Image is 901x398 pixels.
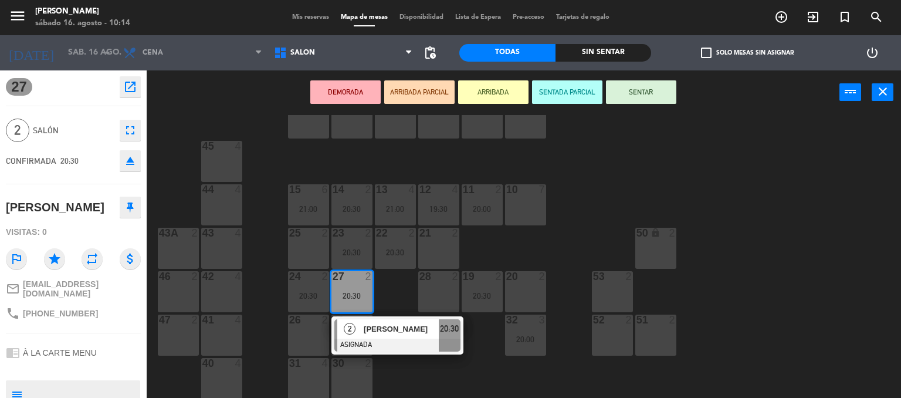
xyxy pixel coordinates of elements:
[100,46,114,60] i: arrow_drop_down
[310,80,381,104] button: DEMORADA
[23,309,98,318] span: [PHONE_NUMBER]
[60,156,79,166] span: 20:30
[289,271,290,282] div: 24
[35,6,130,18] div: [PERSON_NAME]
[143,49,163,57] span: Cena
[202,271,203,282] div: 42
[289,315,290,325] div: 26
[423,46,437,60] span: pending_actions
[322,184,329,195] div: 6
[6,78,32,96] span: 27
[322,358,329,369] div: 4
[286,14,335,21] span: Mis reservas
[459,44,555,62] div: Todas
[869,10,883,24] i: search
[593,271,594,282] div: 53
[458,80,529,104] button: ARRIBADA
[289,358,290,369] div: 31
[192,228,199,238] div: 2
[701,48,794,58] label: Solo mesas sin asignar
[409,228,416,238] div: 2
[120,248,141,269] i: attach_money
[384,80,455,104] button: ARRIBADA PARCIAL
[202,141,203,151] div: 45
[6,248,27,269] i: outlined_flag
[506,184,507,195] div: 10
[6,346,20,360] i: chrome_reader_mode
[774,10,788,24] i: add_circle_outline
[506,315,507,325] div: 32
[6,222,141,242] div: Visitas: 0
[539,184,546,195] div: 7
[365,358,372,369] div: 2
[288,205,329,213] div: 21:00
[462,205,503,213] div: 20:00
[235,141,242,151] div: 4
[365,315,372,325] div: 2
[452,271,459,282] div: 2
[331,248,372,257] div: 20:30
[865,46,879,60] i: power_settings_new
[876,85,890,99] i: close
[394,14,449,21] span: Disponibilidad
[839,83,861,101] button: power_input
[235,358,242,369] div: 4
[6,198,104,217] div: [PERSON_NAME]
[6,306,20,321] i: phone
[331,205,372,213] div: 20:30
[838,10,852,24] i: turned_in_not
[23,348,97,357] span: À LA CARTE MENU
[418,205,459,213] div: 19:30
[192,271,199,282] div: 2
[550,14,615,21] span: Tarjetas de regalo
[202,184,203,195] div: 44
[701,48,712,58] span: check_box_outline_blank
[6,279,141,298] a: mail_outline[EMAIL_ADDRESS][DOMAIN_NAME]
[593,315,594,325] div: 52
[452,184,459,195] div: 4
[626,271,633,282] div: 2
[120,150,141,171] button: eject
[463,271,463,282] div: 19
[364,323,439,335] span: [PERSON_NAME]
[651,228,660,238] i: lock
[322,271,329,282] div: 2
[202,315,203,325] div: 41
[44,248,65,269] i: star
[331,292,372,300] div: 20:30
[123,154,137,168] i: eject
[9,7,26,29] button: menu
[626,315,633,325] div: 2
[235,228,242,238] div: 4
[872,83,893,101] button: close
[375,248,416,257] div: 20:30
[507,14,550,21] span: Pre-acceso
[202,358,203,369] div: 40
[123,123,137,137] i: fullscreen
[192,315,199,325] div: 2
[235,315,242,325] div: 4
[335,14,394,21] span: Mapa de mesas
[462,292,503,300] div: 20:30
[120,76,141,97] button: open_in_new
[120,120,141,141] button: fullscreen
[235,271,242,282] div: 4
[539,271,546,282] div: 2
[669,315,676,325] div: 2
[365,271,372,282] div: 2
[463,184,463,195] div: 11
[365,228,372,238] div: 2
[669,228,676,238] div: 2
[496,271,503,282] div: 2
[159,228,160,238] div: 43A
[235,184,242,195] div: 4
